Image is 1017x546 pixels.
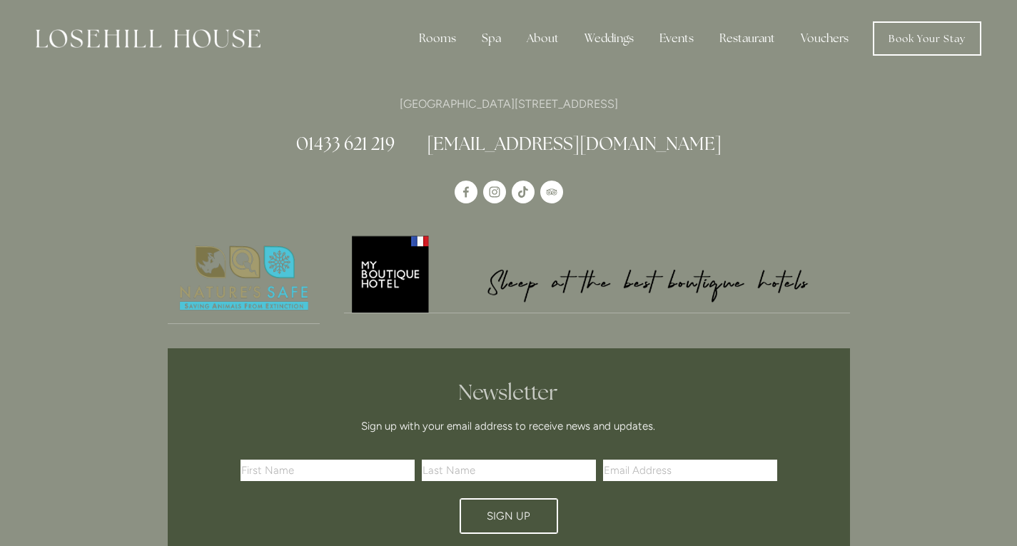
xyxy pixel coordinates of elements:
div: Restaurant [708,24,786,53]
a: [EMAIL_ADDRESS][DOMAIN_NAME] [427,132,722,155]
img: Losehill House [36,29,260,48]
a: 01433 621 219 [296,132,395,155]
div: Rooms [408,24,467,53]
div: About [515,24,570,53]
input: First Name [241,460,415,481]
a: Nature's Safe - Logo [168,233,320,324]
h2: Newsletter [246,380,772,405]
img: My Boutique Hotel - Logo [344,233,850,313]
span: Sign Up [487,510,530,522]
a: TikTok [512,181,535,203]
div: Events [648,24,705,53]
p: Sign up with your email address to receive news and updates. [246,418,772,435]
p: [GEOGRAPHIC_DATA][STREET_ADDRESS] [168,94,850,113]
input: Last Name [422,460,596,481]
input: Email Address [603,460,777,481]
a: TripAdvisor [540,181,563,203]
div: Weddings [573,24,645,53]
img: Nature's Safe - Logo [168,233,320,323]
button: Sign Up [460,498,558,534]
a: Book Your Stay [873,21,981,56]
a: Vouchers [789,24,860,53]
div: Spa [470,24,512,53]
a: Instagram [483,181,506,203]
a: Losehill House Hotel & Spa [455,181,477,203]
